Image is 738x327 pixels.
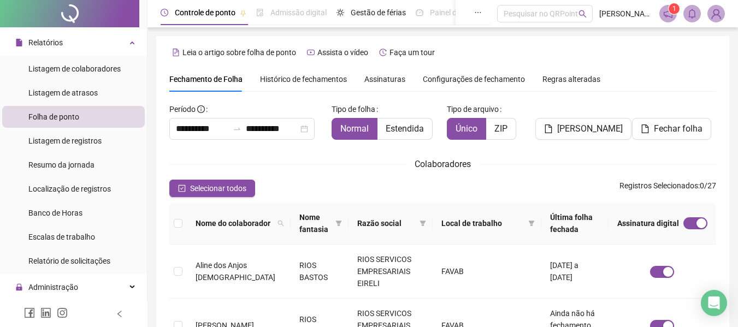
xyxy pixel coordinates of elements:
span: Selecionar todos [190,182,246,194]
span: search [278,220,284,227]
span: linkedin [40,307,51,318]
th: Última folha fechada [541,203,609,245]
span: file-done [256,9,264,16]
span: filter [417,215,428,231]
span: Único [456,123,477,134]
span: Relatórios [28,38,63,47]
span: Nome fantasia [299,211,331,235]
span: Local de trabalho [441,217,524,229]
span: file [544,124,553,133]
div: Open Intercom Messenger [701,290,727,316]
span: sun [336,9,344,16]
span: filter [526,215,537,231]
span: youtube [307,49,315,56]
span: Fechamento de Folha [169,75,243,84]
span: instagram [57,307,68,318]
span: Histórico de fechamentos [260,75,347,84]
span: Assista o vídeo [317,48,368,57]
span: search [578,10,587,18]
span: Período [169,105,196,114]
td: RIOS BASTOS [291,245,349,299]
span: filter [333,209,344,237]
span: Banco de Horas [28,209,82,217]
span: [PERSON_NAME] [557,122,623,135]
span: Tipo de folha [332,103,375,115]
span: Registros Selecionados [619,181,698,190]
span: Assinaturas [364,75,405,83]
span: notification [663,9,673,19]
span: file [15,39,23,46]
span: Painel do DP [430,8,473,17]
td: [DATE] a [DATE] [541,245,609,299]
span: facebook [24,307,35,318]
span: Aline dos Anjos [DEMOGRAPHIC_DATA] [196,261,275,282]
span: Colaboradores [415,159,471,169]
span: Listagem de colaboradores [28,64,121,73]
span: Razão social [357,217,415,229]
button: Fechar folha [632,118,711,140]
img: 93279 [708,5,724,22]
span: Folha de ponto [28,112,79,121]
span: Relatório de solicitações [28,257,110,265]
sup: 1 [669,3,680,14]
button: [PERSON_NAME] [535,118,631,140]
span: to [233,124,241,133]
span: Regras alteradas [542,75,600,83]
span: check-square [178,185,186,192]
span: ZIP [494,123,507,134]
span: ellipsis [474,9,482,16]
span: [PERSON_NAME] - Jan-Pro [599,8,653,20]
button: Selecionar todos [169,180,255,197]
span: left [116,310,123,318]
span: lock [15,283,23,291]
span: Resumo da jornada [28,160,95,169]
span: Nome do colaborador [196,217,273,229]
span: clock-circle [161,9,168,16]
span: pushpin [240,10,246,16]
span: info-circle [197,105,205,113]
span: Escalas de trabalho [28,233,95,241]
span: Localização de registros [28,185,111,193]
span: Estendida [386,123,424,134]
span: Fechar folha [654,122,702,135]
span: filter [528,220,535,227]
span: Leia o artigo sobre folha de ponto [182,48,296,57]
span: Normal [340,123,369,134]
span: filter [420,220,426,227]
span: Assinatura digital [617,217,679,229]
span: filter [335,220,342,227]
span: Gestão de férias [351,8,406,17]
span: Admissão digital [270,8,327,17]
span: Listagem de atrasos [28,88,98,97]
span: dashboard [416,9,423,16]
span: bell [687,9,697,19]
span: : 0 / 27 [619,180,716,197]
span: 1 [672,5,676,13]
td: FAVAB [433,245,542,299]
span: file [641,124,650,133]
span: search [275,215,286,231]
td: RIOS SERVICOS EMPRESARIAIS EIRELI [349,245,433,299]
span: Listagem de registros [28,136,102,145]
span: Faça um tour [389,48,435,57]
span: file-text [172,49,180,56]
span: Configurações de fechamento [423,75,525,83]
span: Administração [28,283,78,292]
span: swap-right [233,124,241,133]
span: Tipo de arquivo [447,103,499,115]
span: Controle de ponto [175,8,235,17]
span: history [379,49,387,56]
